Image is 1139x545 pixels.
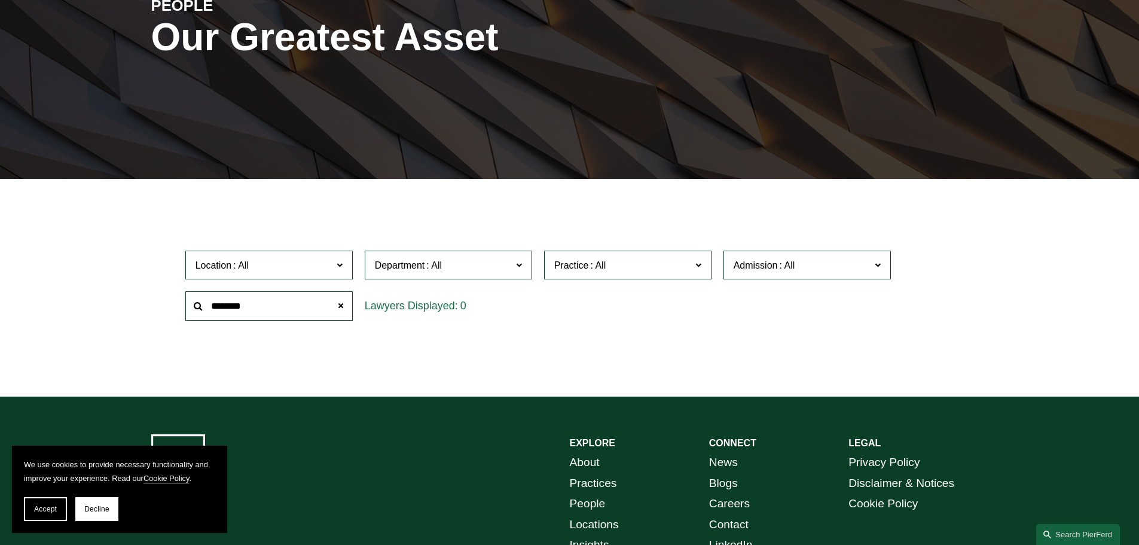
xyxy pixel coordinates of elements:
[143,474,190,483] a: Cookie Policy
[34,505,57,513] span: Accept
[570,452,600,473] a: About
[848,438,881,448] strong: LEGAL
[84,505,109,513] span: Decline
[848,473,954,494] a: Disclaimer & Notices
[460,300,466,312] span: 0
[709,438,756,448] strong: CONNECT
[24,458,215,485] p: We use cookies to provide necessary functionality and improve your experience. Read our .
[1036,524,1120,545] a: Search this site
[848,494,918,514] a: Cookie Policy
[709,452,738,473] a: News
[570,494,606,514] a: People
[375,260,425,270] span: Department
[570,473,617,494] a: Practices
[570,514,619,535] a: Locations
[734,260,778,270] span: Admission
[570,438,615,448] strong: EXPLORE
[151,16,709,59] h1: Our Greatest Asset
[848,452,920,473] a: Privacy Policy
[196,260,232,270] span: Location
[554,260,589,270] span: Practice
[24,497,67,521] button: Accept
[709,494,750,514] a: Careers
[12,446,227,533] section: Cookie banner
[709,473,738,494] a: Blogs
[75,497,118,521] button: Decline
[709,514,749,535] a: Contact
